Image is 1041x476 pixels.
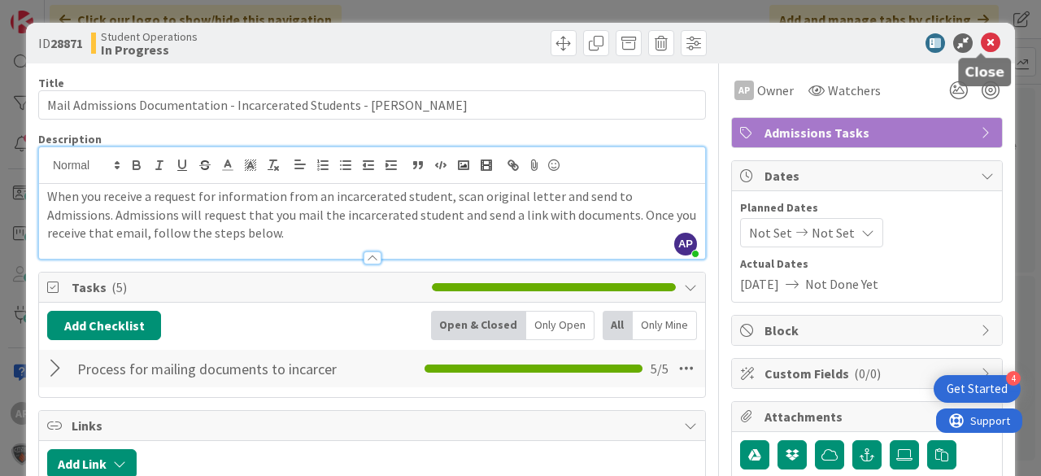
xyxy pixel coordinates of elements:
[38,76,64,90] label: Title
[805,274,878,294] span: Not Done Yet
[854,365,881,382] span: ( 0/0 )
[934,375,1021,403] div: Open Get Started checklist, remaining modules: 4
[740,274,779,294] span: [DATE]
[603,311,633,340] div: All
[72,354,342,383] input: Add Checklist...
[38,132,102,146] span: Description
[740,255,994,273] span: Actual Dates
[764,364,973,383] span: Custom Fields
[38,90,706,120] input: type card name here...
[674,233,697,255] span: AP
[101,43,198,56] b: In Progress
[1006,371,1021,386] div: 4
[72,277,424,297] span: Tasks
[749,223,792,242] span: Not Set
[734,81,754,100] div: AP
[431,311,526,340] div: Open & Closed
[947,381,1008,397] div: Get Started
[101,30,198,43] span: Student Operations
[34,2,74,22] span: Support
[764,407,973,426] span: Attachments
[764,321,973,340] span: Block
[757,81,794,100] span: Owner
[72,416,676,435] span: Links
[526,311,595,340] div: Only Open
[764,123,973,142] span: Admissions Tasks
[47,187,697,242] p: When you receive a request for information from an incarcerated student, scan original letter and...
[651,359,669,378] span: 5 / 5
[47,311,161,340] button: Add Checklist
[633,311,697,340] div: Only Mine
[965,64,1004,80] h5: Close
[38,33,83,53] span: ID
[812,223,855,242] span: Not Set
[828,81,881,100] span: Watchers
[740,199,994,216] span: Planned Dates
[50,35,83,51] b: 28871
[111,279,127,295] span: ( 5 )
[764,166,973,186] span: Dates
